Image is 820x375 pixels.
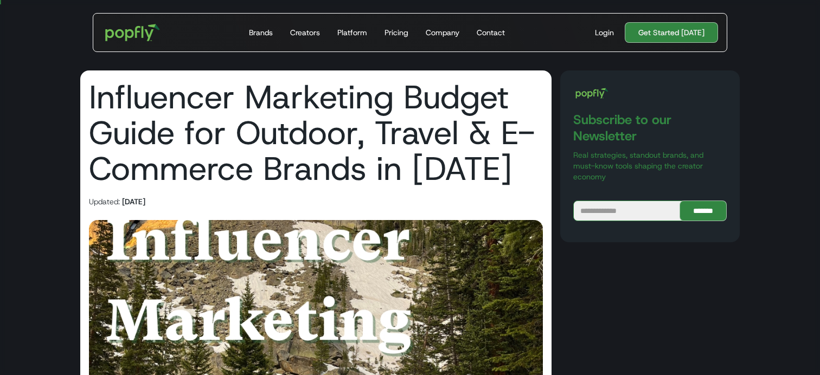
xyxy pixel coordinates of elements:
[290,27,320,38] div: Creators
[625,22,718,43] a: Get Started [DATE]
[477,27,505,38] div: Contact
[245,14,277,51] a: Brands
[249,27,273,38] div: Brands
[595,27,614,38] div: Login
[591,27,618,38] a: Login
[426,27,459,38] div: Company
[286,14,324,51] a: Creators
[421,14,464,51] a: Company
[385,27,408,38] div: Pricing
[472,14,509,51] a: Contact
[89,79,543,186] h1: Influencer Marketing Budget Guide for Outdoor, Travel & E-Commerce Brands in [DATE]
[380,14,413,51] a: Pricing
[89,196,120,207] div: Updated:
[337,27,367,38] div: Platform
[333,14,371,51] a: Platform
[573,150,727,182] p: Real strategies, standout brands, and must-know tools shaping the creator economy
[573,112,727,144] h3: Subscribe to our Newsletter
[98,16,168,49] a: home
[573,201,727,221] form: Blog Subscribe
[122,196,145,207] div: [DATE]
